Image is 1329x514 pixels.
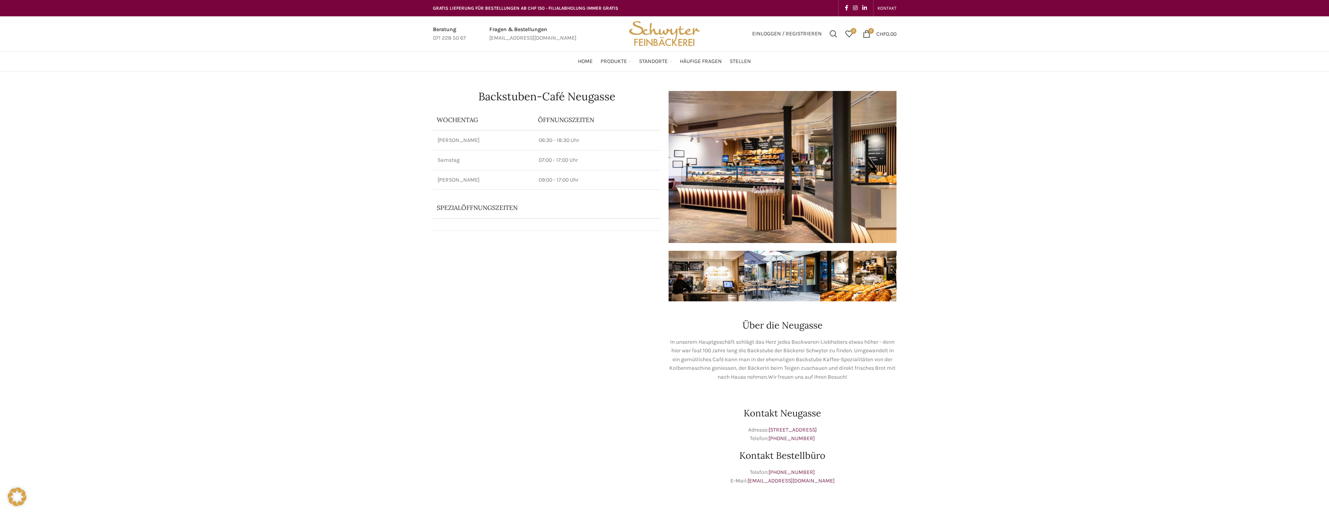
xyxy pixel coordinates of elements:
[669,409,897,418] h2: Kontakt Neugasse
[539,156,656,164] p: 07:00 - 17:00 Uhr
[433,25,466,43] a: Infobox link
[860,3,869,14] a: Linkedin social link
[876,30,886,37] span: CHF
[748,26,826,42] a: Einloggen / Registrieren
[601,58,627,65] span: Produkte
[669,451,897,460] h2: Kontakt Bestellbüro
[669,338,897,381] p: In unserem Hauptgeschäft schlägt das Herz jedes Backwaren-Liebhabers etwas höher - denn hier war ...
[859,26,900,42] a: 0 CHF0.00
[669,426,897,443] p: Adresse: Telefon:
[578,54,593,69] a: Home
[433,338,661,455] iframe: bäckerei schwyter neugasse
[429,54,900,69] div: Main navigation
[438,136,529,144] p: [PERSON_NAME]
[433,5,618,11] span: GRATIS LIEFERUNG FÜR BESTELLUNGEN AB CHF 150 - FILIALABHOLUNG IMMER GRATIS
[626,30,702,37] a: Site logo
[639,54,672,69] a: Standorte
[438,176,529,184] p: [PERSON_NAME]
[877,5,897,11] span: KONTAKT
[876,30,897,37] bdi: 0.00
[601,54,631,69] a: Produkte
[896,251,972,301] img: schwyter-10
[578,58,593,65] span: Home
[680,58,722,65] span: Häufige Fragen
[744,251,820,301] img: schwyter-61
[851,3,860,14] a: Instagram social link
[438,156,529,164] p: Samstag
[539,136,656,144] p: 06:30 - 18:30 Uhr
[669,251,744,301] img: schwyter-17
[433,91,661,102] h1: Backstuben-Café Neugasse
[752,31,822,37] span: Einloggen / Registrieren
[437,115,530,124] p: Wochentag
[820,251,896,301] img: schwyter-12
[626,16,702,51] img: Bäckerei Schwyter
[489,25,576,43] a: Infobox link
[769,435,815,442] a: [PHONE_NUMBER]
[841,26,857,42] a: 0
[769,469,815,476] a: [PHONE_NUMBER]
[730,58,751,65] span: Stellen
[639,58,668,65] span: Standorte
[769,427,817,433] a: [STREET_ADDRESS]
[730,54,751,69] a: Stellen
[874,0,900,16] div: Secondary navigation
[680,54,722,69] a: Häufige Fragen
[877,0,897,16] a: KONTAKT
[669,321,897,330] h2: Über die Neugasse
[437,203,635,212] p: Spezialöffnungszeiten
[826,26,841,42] a: Suchen
[768,374,847,380] span: Wir freuen uns auf Ihren Besuch!
[538,115,657,124] p: ÖFFNUNGSZEITEN
[868,28,874,34] span: 0
[851,28,856,34] span: 0
[669,468,897,486] p: Telefon: E-Mail:
[841,26,857,42] div: Meine Wunschliste
[748,477,835,484] a: [EMAIL_ADDRESS][DOMAIN_NAME]
[539,176,656,184] p: 09:00 - 17:00 Uhr
[842,3,851,14] a: Facebook social link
